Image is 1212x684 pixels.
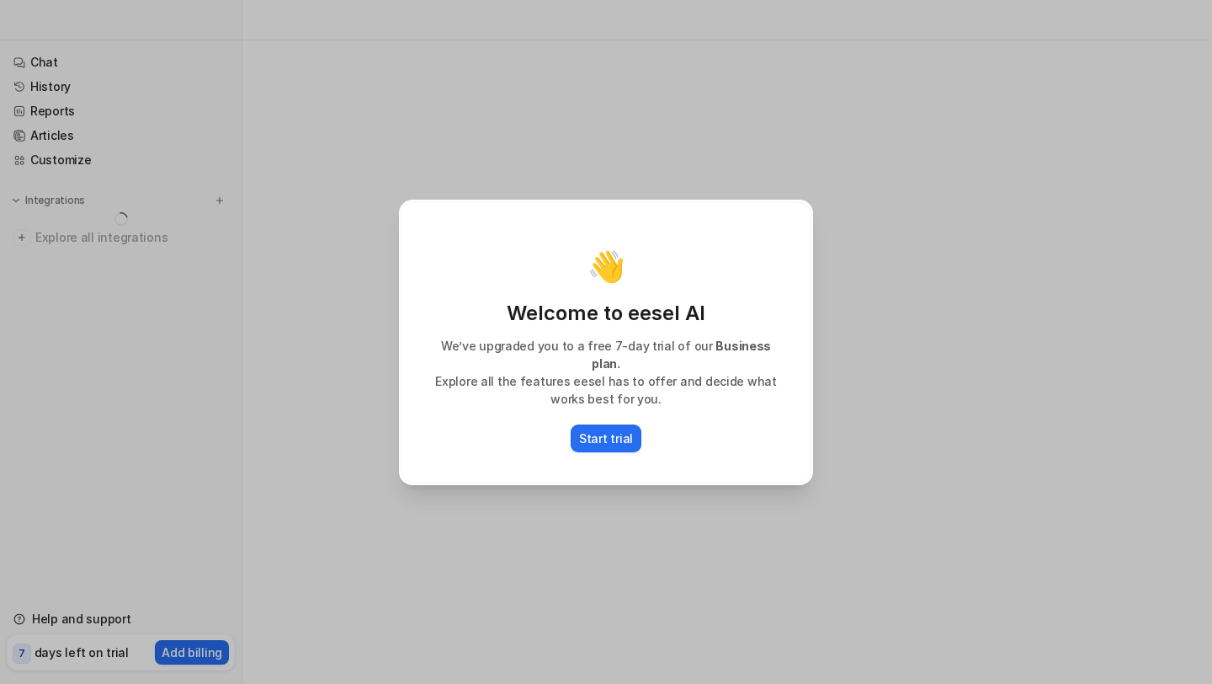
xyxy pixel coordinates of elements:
p: 👋 [587,249,625,283]
p: Start trial [579,430,633,447]
button: Start trial [571,425,641,452]
p: Explore all the features eesel has to offer and decide what works best for you. [418,372,794,408]
p: Welcome to eesel AI [418,300,794,327]
p: We’ve upgraded you to a free 7-day trial of our [418,337,794,372]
